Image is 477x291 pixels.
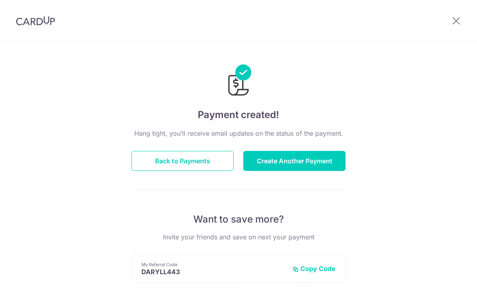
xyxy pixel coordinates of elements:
[141,268,286,276] p: DARYLL443
[131,128,346,138] p: Hang tight, you’ll receive email updates on the status of the payment.
[16,16,55,26] img: CardUp
[131,108,346,122] h4: Payment created!
[141,261,286,268] p: My Referral Code
[131,213,346,226] p: Want to save more?
[292,265,336,273] button: Copy Code
[131,232,346,242] p: Invite your friends and save on next your payment
[226,64,251,98] img: Payments
[131,151,234,171] button: Back to Payments
[243,151,346,171] button: Create Another Payment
